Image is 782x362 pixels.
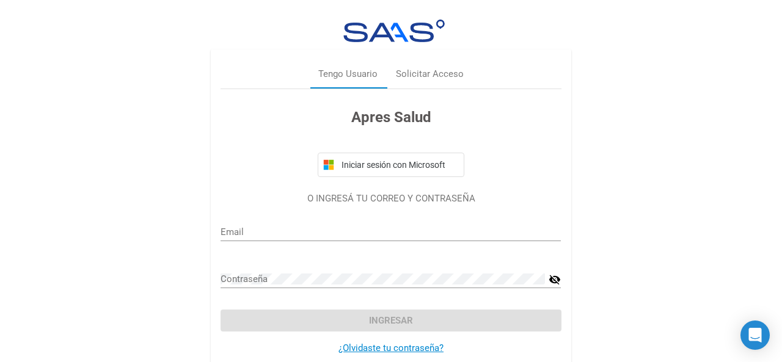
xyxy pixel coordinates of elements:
div: Open Intercom Messenger [740,320,770,350]
button: Ingresar [221,310,561,331]
div: Tengo Usuario [318,67,378,81]
div: Solicitar Acceso [396,67,464,81]
a: ¿Olvidaste tu contraseña? [338,342,444,353]
h3: Apres Salud [221,106,561,128]
p: O INGRESÁ TU CORREO Y CONTRASEÑA [221,192,561,206]
mat-icon: visibility_off [549,272,561,287]
button: Iniciar sesión con Microsoft [318,153,464,177]
span: Iniciar sesión con Microsoft [339,160,459,170]
span: Ingresar [369,315,413,326]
